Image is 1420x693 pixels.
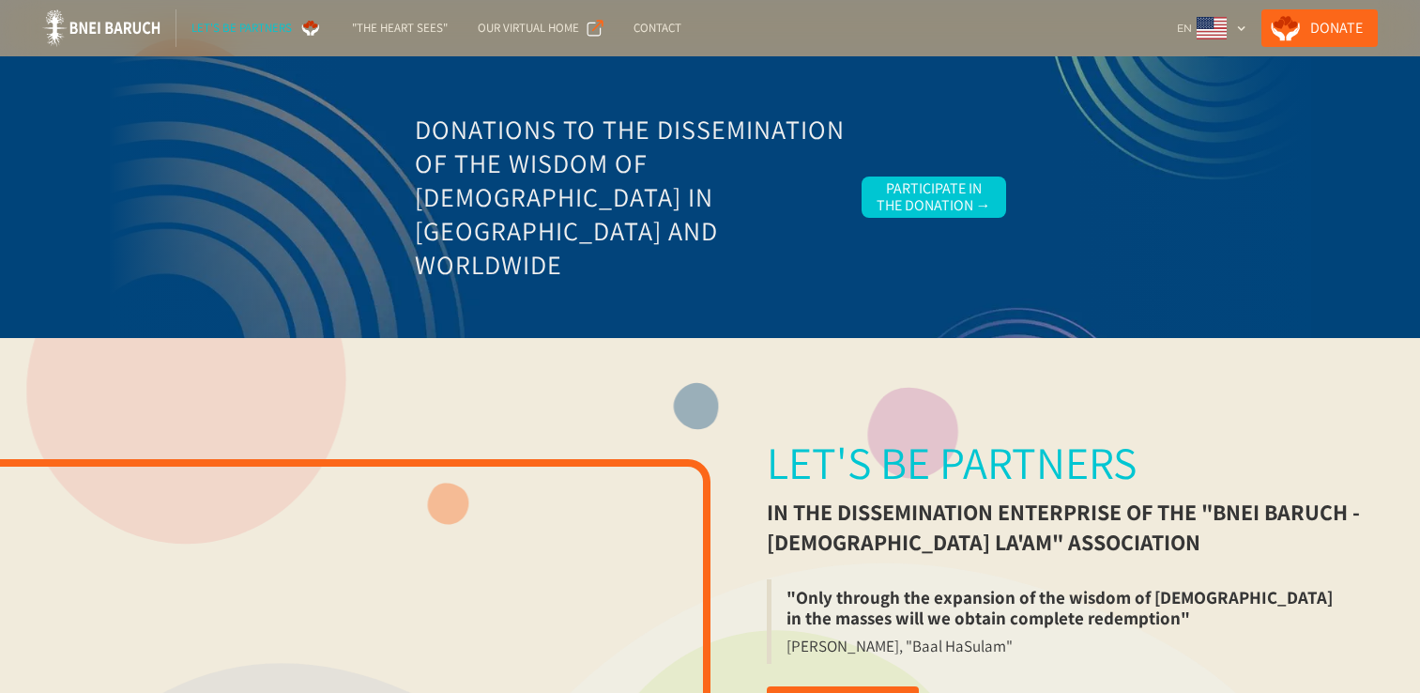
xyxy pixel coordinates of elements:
a: Let's be partners [176,9,337,47]
blockquote: "Only through the expansion of the wisdom of [DEMOGRAPHIC_DATA] in the masses will we obtain comp... [767,579,1363,636]
div: EN [1177,19,1192,38]
div: Let's be partners [191,19,292,38]
a: Donate [1261,9,1378,47]
div: Let's be partners [767,437,1137,489]
div: in the dissemination enterprise of the "Bnei Baruch - [DEMOGRAPHIC_DATA] La'am" association [767,497,1363,557]
div: EN [1169,9,1254,47]
div: "The Heart Sees" [352,19,448,38]
a: Contact [618,9,696,47]
a: "The Heart Sees" [337,9,463,47]
div: Participate in the Donation → [877,180,991,214]
a: Our Virtual Home [463,9,618,47]
div: Our Virtual Home [478,19,579,38]
blockquote: [PERSON_NAME], "Baal HaSulam" [767,636,1028,664]
h3: Donations to the Dissemination of the Wisdom of [DEMOGRAPHIC_DATA] in [GEOGRAPHIC_DATA] and World... [415,113,847,282]
div: Contact [634,19,681,38]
